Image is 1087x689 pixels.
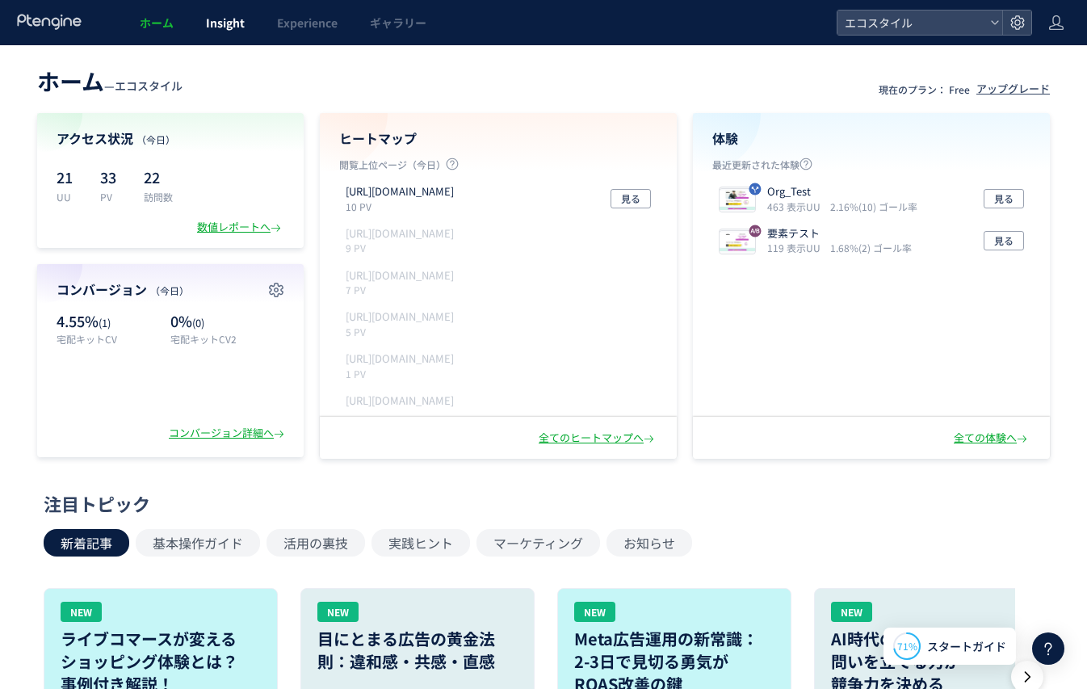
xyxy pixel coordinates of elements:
[37,65,183,97] div: —
[206,15,245,31] span: Insight
[621,189,640,208] span: 見る
[994,231,1014,250] span: 見る
[370,15,426,31] span: ギャラリー
[346,408,460,422] p: 1 PV
[61,602,102,622] div: NEW
[277,15,338,31] span: Experience
[192,315,204,330] span: (0)
[346,283,460,296] p: 7 PV
[840,11,984,35] span: エコスタイル
[994,189,1014,208] span: 見る
[57,190,81,204] p: UU
[115,78,183,94] span: エコスタイル
[346,367,460,380] p: 1 PV
[37,65,104,97] span: ホーム
[57,311,162,332] p: 4.55%
[169,426,287,441] div: コンバージョン詳細へ
[44,529,129,557] button: 新着記事
[984,189,1024,208] button: 見る
[830,241,912,254] i: 1.68%(2) ゴール率
[879,82,970,96] p: 現在のプラン： Free
[976,82,1050,97] div: アップグレード
[767,241,827,254] i: 119 表示UU
[317,602,359,622] div: NEW
[170,332,284,346] p: 宅配キットCV2
[606,529,692,557] button: お知らせ
[371,529,470,557] button: 実践ヒント
[720,231,755,254] img: 5986e28366fe619623ba13da9d8a9ca91752888562465.jpeg
[897,639,917,653] span: 71%
[57,129,284,148] h4: アクセス状況
[720,189,755,212] img: 09124264754c9580cbc6f7e4e81e712a1751423959640.jpeg
[57,164,81,190] p: 21
[611,189,651,208] button: 見る
[476,529,600,557] button: マーケティング
[346,184,454,200] p: https://style-eco.com/takuhai-kaitori/lp01
[346,200,460,213] p: 10 PV
[339,158,657,178] p: 閲覧上位ページ（今日）
[197,220,284,235] div: 数値レポートへ
[984,231,1024,250] button: 見る
[539,431,657,446] div: 全てのヒートマップへ
[317,628,518,673] h3: 目にとまる広告の黄金法則：違和感・共感・直感
[57,332,162,346] p: 宅配キットCV
[346,226,454,242] p: https://style-eco.com/takuhai-kaitori/moushikomi/narrow_step1.php
[346,325,460,338] p: 5 PV
[346,241,460,254] p: 9 PV
[767,200,827,213] i: 463 表示UU
[144,190,173,204] p: 訪問数
[57,280,284,299] h4: コンバージョン
[99,315,111,330] span: (1)
[346,268,454,284] p: https://style-eco.com/takuhai-kaitori/moushikomi/wide_step1.php
[712,158,1030,178] p: 最近更新された体験
[574,602,615,622] div: NEW
[346,393,454,409] p: https://style-eco.com/takuhai-kaitori/moushikomi/wide_step3.php
[100,164,124,190] p: 33
[831,602,872,622] div: NEW
[100,190,124,204] p: PV
[339,129,657,148] h4: ヒートマップ
[767,226,905,242] p: 要素テスト
[170,311,284,332] p: 0%
[767,184,911,200] p: Org_Test
[144,164,173,190] p: 22
[927,638,1006,655] span: スタートガイド
[44,491,1035,516] div: 注目トピック
[267,529,365,557] button: 活用の裏技
[346,351,454,367] p: https://style-eco.com/takuhai-kaitori/moushikomi/wide_step2.php
[954,431,1030,446] div: 全ての体験へ
[712,129,1030,148] h4: 体験
[150,284,189,297] span: （今日）
[136,529,260,557] button: 基本操作ガイド
[346,309,454,325] p: https://style-eco.com/takuhai-kaitori/moushikomi/narrow_step2.php
[830,200,917,213] i: 2.16%(10) ゴール率
[140,15,174,31] span: ホーム
[136,132,175,146] span: （今日）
